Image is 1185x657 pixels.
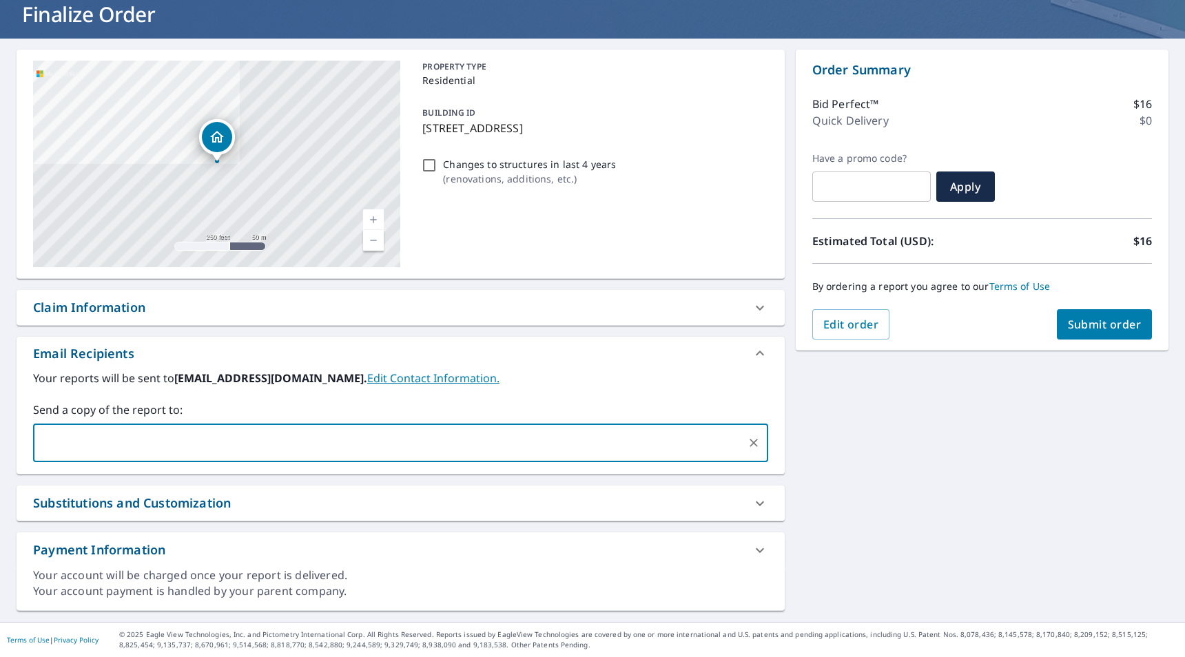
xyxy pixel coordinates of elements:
button: Apply [936,171,995,202]
a: Terms of Use [7,635,50,645]
span: Apply [947,179,984,194]
label: Send a copy of the report to: [33,401,768,418]
button: Submit order [1057,309,1153,340]
b: [EMAIL_ADDRESS][DOMAIN_NAME]. [174,371,367,386]
p: Residential [422,73,762,87]
p: $16 [1133,233,1152,249]
div: Payment Information [33,541,165,559]
div: Claim Information [17,290,785,325]
a: EditContactInfo [367,371,499,386]
div: Substitutions and Customization [33,494,231,512]
div: Claim Information [33,298,145,317]
button: Clear [744,433,763,452]
p: [STREET_ADDRESS] [422,120,762,136]
div: Email Recipients [33,344,134,363]
label: Have a promo code? [812,152,931,165]
span: Edit order [823,317,879,332]
p: PROPERTY TYPE [422,61,762,73]
a: Terms of Use [989,280,1051,293]
p: BUILDING ID [422,107,475,118]
a: Current Level 17, Zoom In [363,209,384,230]
a: Current Level 17, Zoom Out [363,230,384,251]
div: Dropped pin, building 1, Residential property, 250 Valleyfield Ln Southern Pines, NC 28387 [199,119,235,162]
div: Your account payment is handled by your parent company. [33,583,768,599]
p: ( renovations, additions, etc. ) [443,171,616,186]
p: $16 [1133,96,1152,112]
p: | [7,636,99,644]
a: Privacy Policy [54,635,99,645]
div: Email Recipients [17,337,785,370]
p: Changes to structures in last 4 years [443,157,616,171]
p: $0 [1140,112,1152,129]
span: Submit order [1068,317,1142,332]
label: Your reports will be sent to [33,370,768,386]
button: Edit order [812,309,890,340]
p: Quick Delivery [812,112,889,129]
p: Bid Perfect™ [812,96,879,112]
div: Payment Information [17,532,785,567]
div: Your account will be charged once your report is delivered. [33,567,768,583]
p: Order Summary [812,61,1152,79]
p: © 2025 Eagle View Technologies, Inc. and Pictometry International Corp. All Rights Reserved. Repo... [119,629,1178,650]
p: Estimated Total (USD): [812,233,982,249]
div: Substitutions and Customization [17,486,785,521]
p: By ordering a report you agree to our [812,280,1152,293]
